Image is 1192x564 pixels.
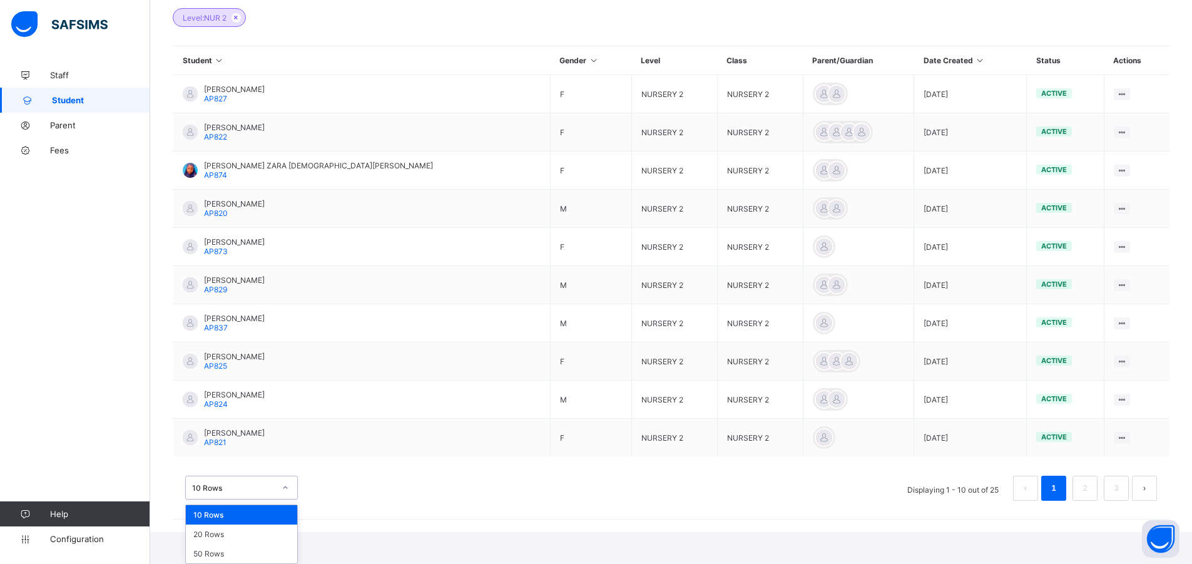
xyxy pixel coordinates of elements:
td: [DATE] [914,419,1027,457]
td: NURSERY 2 [717,266,803,304]
span: Level: NUR 2 [183,13,227,23]
span: AP827 [204,94,227,103]
th: Gender [550,46,631,75]
td: NURSERY 2 [717,151,803,190]
span: active [1041,394,1067,403]
td: NURSERY 2 [717,419,803,457]
td: [DATE] [914,190,1027,228]
td: NURSERY 2 [631,342,717,381]
span: [PERSON_NAME] [204,314,265,323]
i: Sort in Ascending Order [214,56,225,65]
td: NURSERY 2 [717,381,803,419]
td: [DATE] [914,381,1027,419]
span: Staff [50,70,150,80]
button: next page [1132,476,1157,501]
th: Date Created [914,46,1027,75]
td: F [550,75,631,113]
li: 上一页 [1013,476,1038,501]
span: active [1041,89,1067,98]
td: M [550,381,631,419]
td: M [550,304,631,342]
th: Parent/Guardian [803,46,914,75]
a: 2 [1079,480,1091,496]
span: AP837 [204,323,228,332]
span: [PERSON_NAME] [204,352,265,361]
span: AP825 [204,361,227,371]
span: active [1041,356,1067,365]
img: safsims [11,11,108,38]
th: Student [173,46,551,75]
td: [DATE] [914,113,1027,151]
span: [PERSON_NAME] ZARA [DEMOGRAPHIC_DATA][PERSON_NAME] [204,161,433,170]
i: Sort in Ascending Order [588,56,599,65]
td: NURSERY 2 [631,75,717,113]
td: NURSERY 2 [717,75,803,113]
span: AP822 [204,132,227,141]
td: F [550,342,631,381]
span: active [1041,242,1067,250]
span: active [1041,433,1067,441]
div: 10 Rows [186,505,297,525]
td: F [550,151,631,190]
i: Sort in Ascending Order [975,56,986,65]
div: 20 Rows [186,525,297,544]
span: active [1041,280,1067,289]
span: AP829 [204,285,227,294]
td: [DATE] [914,228,1027,266]
span: Configuration [50,534,150,544]
span: Help [50,509,150,519]
span: Student [52,95,150,105]
span: AP820 [204,208,228,218]
div: 50 Rows [186,544,297,563]
th: Actions [1104,46,1169,75]
span: [PERSON_NAME] [204,199,265,208]
td: NURSERY 2 [631,228,717,266]
span: [PERSON_NAME] [204,85,265,94]
li: 3 [1104,476,1129,501]
span: [PERSON_NAME] [204,428,265,438]
a: 3 [1110,480,1122,496]
td: [DATE] [914,75,1027,113]
span: [PERSON_NAME] [204,275,265,285]
span: [PERSON_NAME] [204,123,265,132]
td: NURSERY 2 [631,381,717,419]
li: 下一页 [1132,476,1157,501]
span: AP821 [204,438,227,447]
td: NURSERY 2 [631,113,717,151]
td: NURSERY 2 [717,190,803,228]
td: M [550,266,631,304]
td: NURSERY 2 [631,304,717,342]
td: [DATE] [914,151,1027,190]
div: 10 Rows [192,483,275,493]
td: NURSERY 2 [631,266,717,304]
td: NURSERY 2 [717,304,803,342]
td: F [550,419,631,457]
li: 1 [1041,476,1066,501]
th: Level [631,46,717,75]
th: Class [717,46,803,75]
span: AP873 [204,247,228,256]
td: NURSERY 2 [631,190,717,228]
span: Fees [50,145,150,155]
td: F [550,228,631,266]
td: F [550,113,631,151]
td: NURSERY 2 [631,419,717,457]
span: active [1041,318,1067,327]
th: Status [1027,46,1104,75]
span: AP824 [204,399,228,409]
span: AP874 [204,170,227,180]
span: Parent [50,120,150,130]
button: Open asap [1142,520,1179,558]
td: NURSERY 2 [717,113,803,151]
span: [PERSON_NAME] [204,390,265,399]
td: NURSERY 2 [631,151,717,190]
td: [DATE] [914,304,1027,342]
td: M [550,190,631,228]
button: prev page [1013,476,1038,501]
span: [PERSON_NAME] [204,237,265,247]
li: 2 [1072,476,1098,501]
a: 1 [1047,480,1059,496]
span: active [1041,127,1067,136]
td: NURSERY 2 [717,342,803,381]
span: active [1041,203,1067,212]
